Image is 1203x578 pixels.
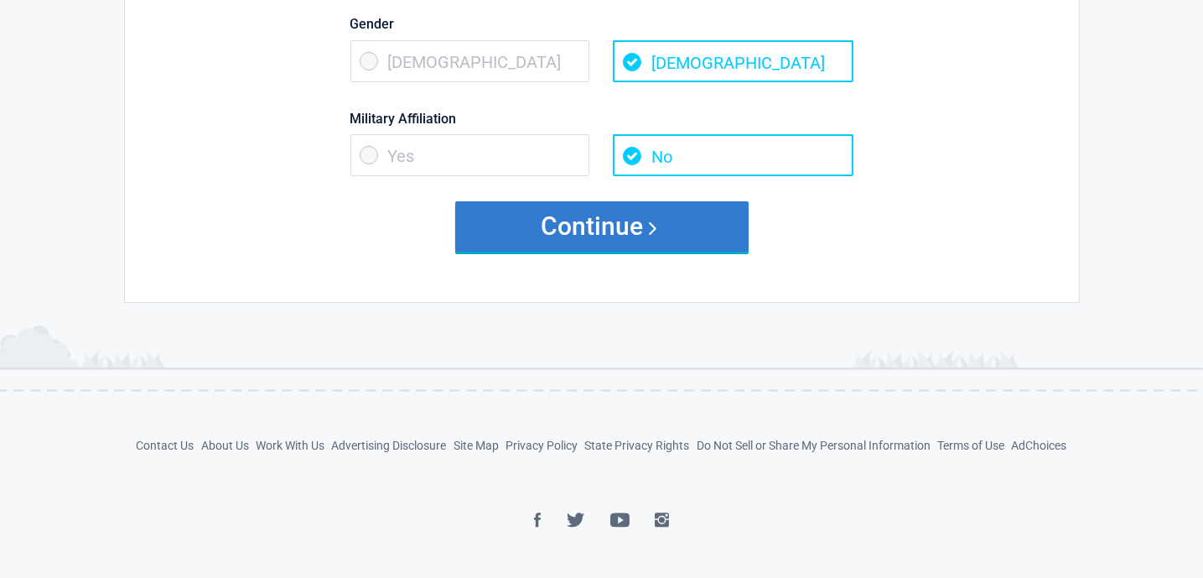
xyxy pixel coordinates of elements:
[454,439,499,452] a: Site Map
[201,439,249,452] a: About Us
[655,513,669,528] img: Instagram
[613,134,853,176] span: No
[506,439,578,452] a: Privacy Policy
[613,40,853,82] span: [DEMOGRAPHIC_DATA]
[610,513,629,528] img: YouTube
[937,439,1004,452] a: Terms of Use
[584,439,689,452] a: State Privacy Rights
[534,513,542,528] img: Facebook
[1011,439,1066,452] a: AdChoices
[567,513,585,528] img: Twitter
[256,439,324,452] a: Work With Us
[350,134,590,176] span: Yes
[455,201,749,252] button: Continue
[697,439,931,452] a: Do Not Sell or Share My Personal Information
[331,439,446,452] a: Advertising Disclosure
[137,439,194,452] a: Contact Us
[350,13,853,35] label: Gender
[350,107,853,130] label: Military Affiliation
[350,40,590,82] span: [DEMOGRAPHIC_DATA]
